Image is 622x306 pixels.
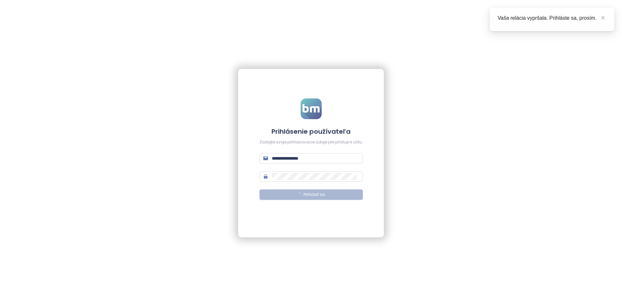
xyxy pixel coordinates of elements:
[297,192,301,196] span: loading
[259,139,363,145] div: Zadajte svoje prihlasovacie údaje pre prístup k účtu.
[498,14,606,22] div: Vaša relácia vypršala. Prihláste sa, prosím.
[259,127,363,136] h4: Prihlásenie používateľa
[259,189,363,200] button: Prihlásiť sa
[601,16,605,20] span: close
[263,156,268,161] span: mail
[301,98,322,119] img: logo
[263,174,268,179] span: lock
[304,192,325,198] span: Prihlásiť sa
